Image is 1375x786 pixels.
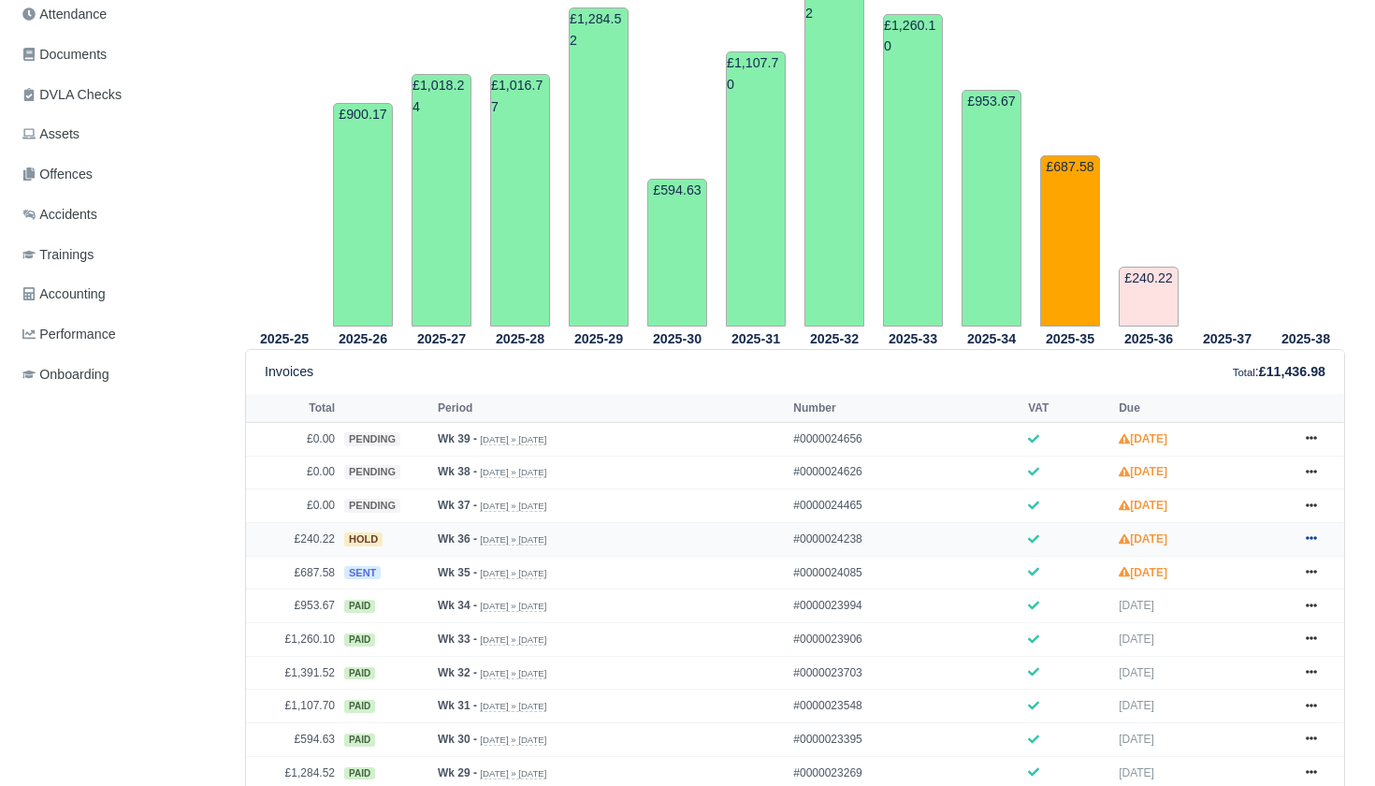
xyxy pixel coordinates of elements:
[569,7,629,327] td: £1,284.52
[1109,327,1188,350] th: 2025-36
[22,324,116,345] span: Performance
[559,327,638,350] th: 2025-29
[1233,361,1325,383] div: :
[647,179,707,327] td: £594.63
[15,357,223,393] a: Onboarding
[481,327,559,350] th: 2025-28
[246,489,340,523] td: £0.00
[962,90,1021,327] td: £953.67
[344,465,400,479] span: pending
[22,204,97,226] span: Accidents
[438,766,477,779] strong: Wk 29 -
[22,284,106,305] span: Accounting
[490,74,550,327] td: £1,016.77
[1119,633,1154,646] span: [DATE]
[638,327,716,350] th: 2025-30
[15,77,223,113] a: DVLA Checks
[344,767,375,780] span: paid
[246,522,340,556] td: £240.22
[789,522,1023,556] td: #0000024238
[480,501,546,512] small: [DATE] » [DATE]
[412,74,471,327] td: £1,018.24
[22,84,122,106] span: DVLA Checks
[1281,696,1375,786] div: Chat Widget
[480,467,546,478] small: [DATE] » [DATE]
[438,699,477,712] strong: Wk 31 -
[1119,699,1154,712] span: [DATE]
[22,124,80,145] span: Assets
[438,532,477,546] strong: Wk 36 -
[789,394,1023,422] th: Number
[22,164,93,185] span: Offences
[246,722,340,756] td: £594.63
[402,327,481,350] th: 2025-27
[245,327,324,350] th: 2025-25
[438,465,477,478] strong: Wk 38 -
[1119,532,1167,546] strong: [DATE]
[1119,599,1154,612] span: [DATE]
[1119,566,1167,579] strong: [DATE]
[789,622,1023,656] td: #0000023906
[1188,327,1266,350] th: 2025-37
[344,600,375,613] span: paid
[438,432,477,445] strong: Wk 39 -
[1114,394,1288,422] th: Due
[15,276,223,313] a: Accounting
[333,103,393,327] td: £900.17
[344,499,400,513] span: pending
[716,327,795,350] th: 2025-31
[1119,666,1154,679] span: [DATE]
[344,700,375,713] span: paid
[480,568,546,579] small: [DATE] » [DATE]
[438,599,477,612] strong: Wk 34 -
[344,667,375,680] span: paid
[1119,766,1154,779] span: [DATE]
[438,666,477,679] strong: Wk 32 -
[433,394,789,422] th: Period
[789,422,1023,456] td: #0000024656
[952,327,1031,350] th: 2025-34
[480,601,546,612] small: [DATE] » [DATE]
[22,364,109,386] span: Onboarding
[22,244,94,266] span: Trainings
[789,722,1023,756] td: #0000023395
[246,589,340,623] td: £953.67
[15,36,223,73] a: Documents
[789,656,1023,690] td: #0000023703
[883,14,943,327] td: £1,260.10
[15,237,223,273] a: Trainings
[438,633,477,646] strong: Wk 33 -
[22,4,107,25] span: Attendance
[480,434,546,445] small: [DATE] » [DATE]
[438,566,477,579] strong: Wk 35 -
[1233,367,1255,378] small: Total
[795,327,874,350] th: 2025-32
[15,116,223,153] a: Assets
[789,589,1023,623] td: #0000023994
[246,690,340,723] td: £1,107.70
[15,316,223,353] a: Performance
[1031,327,1109,350] th: 2025-35
[324,327,402,350] th: 2025-26
[480,768,546,779] small: [DATE] » [DATE]
[480,701,546,712] small: [DATE] » [DATE]
[1119,267,1179,327] td: £240.22
[265,364,313,380] h6: Invoices
[344,633,375,647] span: paid
[789,556,1023,589] td: #0000024085
[246,456,340,489] td: £0.00
[789,456,1023,489] td: #0000024626
[344,532,383,546] span: hold
[789,690,1023,723] td: #0000023548
[344,432,400,446] span: pending
[246,556,340,589] td: £687.58
[480,634,546,646] small: [DATE] » [DATE]
[246,394,340,422] th: Total
[1119,432,1167,445] strong: [DATE]
[1040,155,1100,326] td: £687.58
[1266,327,1345,350] th: 2025-38
[1119,499,1167,512] strong: [DATE]
[22,44,107,65] span: Documents
[246,622,340,656] td: £1,260.10
[726,51,786,327] td: £1,107.70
